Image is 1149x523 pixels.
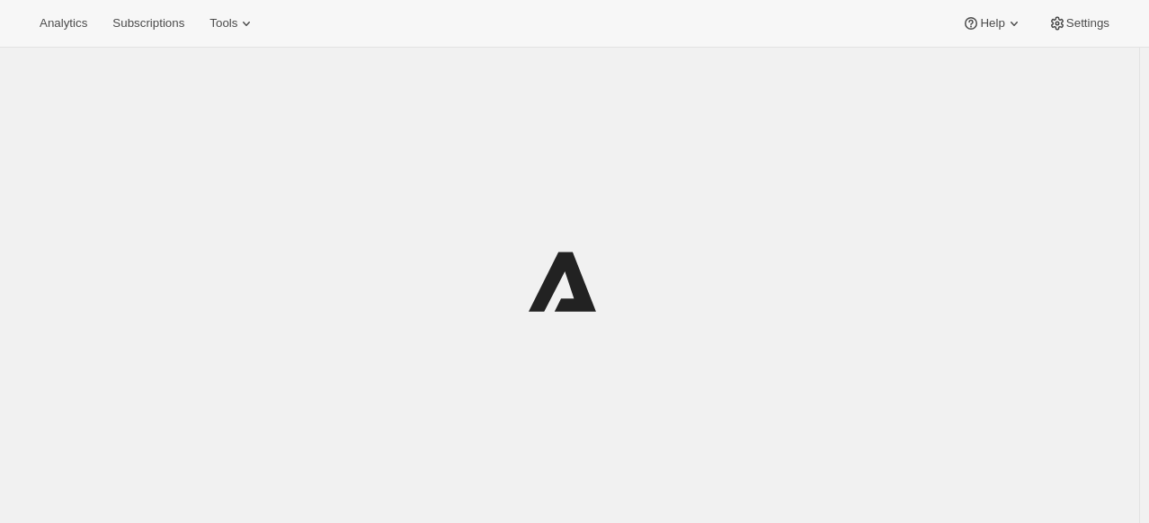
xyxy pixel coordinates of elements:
span: Subscriptions [112,16,184,31]
span: Analytics [40,16,87,31]
button: Analytics [29,11,98,36]
button: Subscriptions [102,11,195,36]
button: Tools [199,11,266,36]
button: Help [951,11,1033,36]
span: Tools [209,16,237,31]
span: Help [980,16,1004,31]
span: Settings [1066,16,1109,31]
button: Settings [1038,11,1120,36]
